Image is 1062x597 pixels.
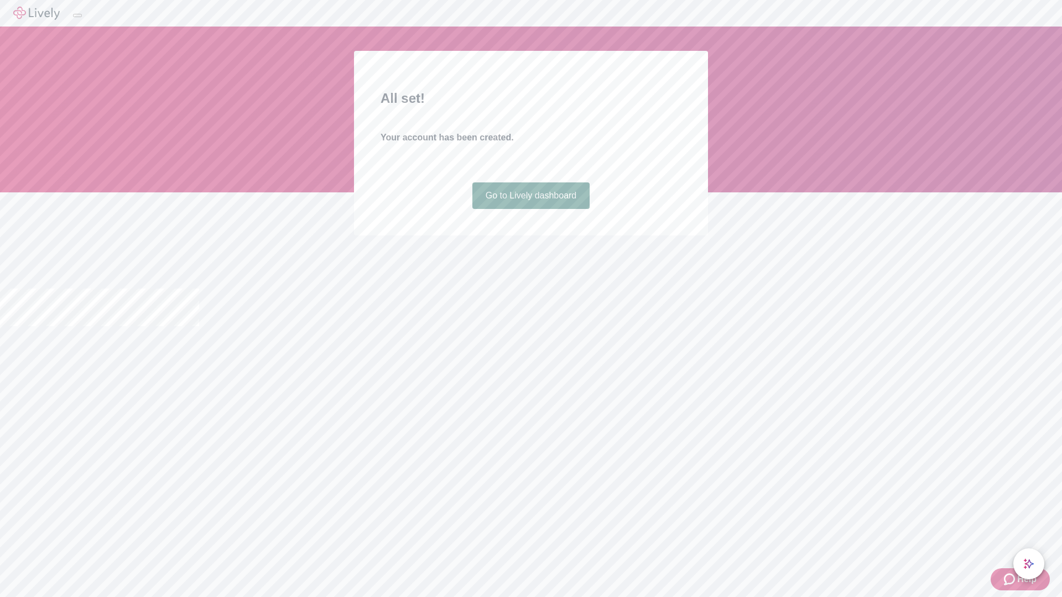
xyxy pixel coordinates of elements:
[1004,573,1017,586] svg: Zendesk support icon
[991,568,1050,590] button: Zendesk support iconHelp
[73,14,82,17] button: Log out
[381,131,681,144] h4: Your account has been created.
[381,88,681,108] h2: All set!
[1023,558,1034,569] svg: Lively AI Assistant
[472,182,590,209] a: Go to Lively dashboard
[13,7,60,20] img: Lively
[1017,573,1037,586] span: Help
[1013,548,1044,579] button: chat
